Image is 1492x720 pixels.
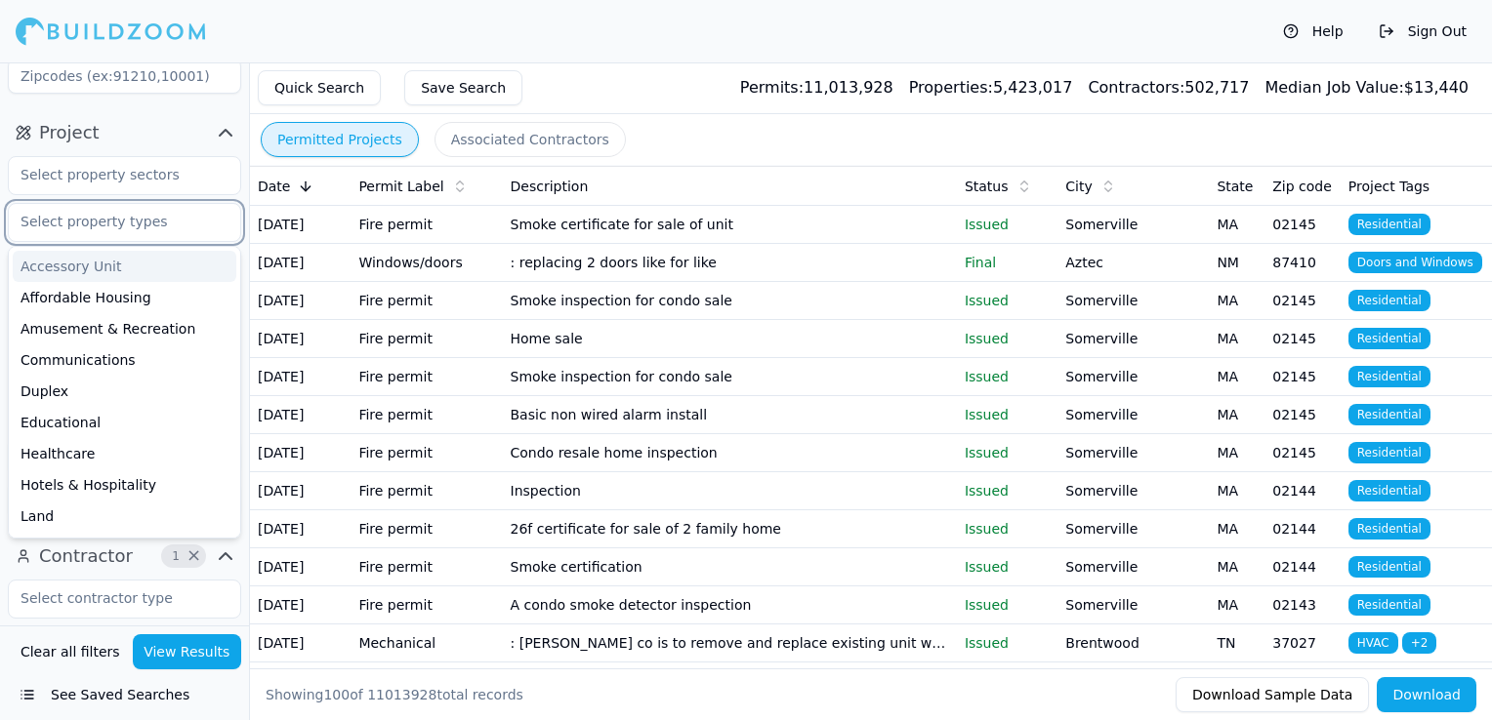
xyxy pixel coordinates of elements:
[909,76,1073,100] div: 5,423,017
[1348,177,1430,196] span: Project Tags
[503,244,957,282] td: : replacing 2 doors like for like
[1264,244,1341,282] td: 87410
[1264,510,1341,548] td: 02144
[1348,404,1430,425] span: Residential
[9,204,216,239] input: Select property types
[250,358,351,396] td: [DATE]
[16,634,125,669] button: Clear all filters
[1209,662,1264,700] td: MN
[965,367,1050,386] p: Issued
[351,206,502,244] td: Fire permit
[9,580,216,616] input: Select contractor type
[8,246,241,539] div: Suggestions
[1209,282,1264,320] td: MA
[258,177,290,196] span: Date
[1057,586,1209,624] td: Somerville
[1264,396,1341,434] td: 02145
[1176,677,1369,712] button: Download Sample Data
[250,434,351,472] td: [DATE]
[261,122,419,157] button: Permitted Projects
[13,500,236,532] div: Land
[323,687,350,702] span: 100
[503,510,957,548] td: 26f certificate for sale of 2 family home
[1209,396,1264,434] td: MA
[166,546,186,566] span: 1
[435,122,626,157] button: Associated Contractors
[13,407,236,438] div: Educational
[1264,662,1341,700] td: 55123
[1057,282,1209,320] td: Somerville
[13,469,236,500] div: Hotels & Hospitality
[1264,624,1341,662] td: 37027
[965,177,1009,196] span: Status
[503,586,957,624] td: A condo smoke detector inspection
[351,662,502,700] td: Exterior maintenance
[503,206,957,244] td: Smoke certificate for sale of unit
[1057,624,1209,662] td: Brentwood
[13,438,236,469] div: Healthcare
[250,320,351,358] td: [DATE]
[1272,177,1332,196] span: Zip code
[1264,76,1469,100] div: $ 13,440
[1057,472,1209,510] td: Somerville
[1348,594,1430,616] span: Residential
[1057,320,1209,358] td: Somerville
[1273,16,1353,47] button: Help
[351,510,502,548] td: Fire permit
[965,519,1050,539] p: Issued
[1348,328,1430,349] span: Residential
[503,358,957,396] td: Smoke inspection for condo sale
[250,396,351,434] td: [DATE]
[965,481,1050,500] p: Issued
[250,282,351,320] td: [DATE]
[13,282,236,313] div: Affordable Housing
[186,551,201,561] span: Clear Contractor filters
[1369,16,1476,47] button: Sign Out
[1209,624,1264,662] td: TN
[965,633,1050,653] p: Issued
[1209,320,1264,358] td: MA
[1348,518,1430,540] span: Residential
[965,405,1050,424] p: Issued
[250,244,351,282] td: [DATE]
[1057,548,1209,586] td: Somerville
[1057,396,1209,434] td: Somerville
[1209,434,1264,472] td: MA
[1348,252,1482,273] span: Doors and Windows
[1264,206,1341,244] td: 02145
[8,117,241,148] button: Project
[250,206,351,244] td: [DATE]
[13,532,236,563] div: Marine
[740,78,804,97] span: Permits:
[1264,358,1341,396] td: 02145
[503,472,957,510] td: Inspection
[250,624,351,662] td: [DATE]
[965,443,1050,462] p: Issued
[351,548,502,586] td: Fire permit
[250,472,351,510] td: [DATE]
[351,244,502,282] td: Windows/doors
[351,282,502,320] td: Fire permit
[1264,320,1341,358] td: 02145
[503,662,957,700] td: : remove and replace flat roof membrane above windows
[503,548,957,586] td: Smoke certification
[511,177,589,196] span: Description
[13,313,236,344] div: Amusement & Recreation
[965,253,1050,272] p: Final
[1209,510,1264,548] td: MA
[503,624,957,662] td: : [PERSON_NAME] co is to remove and replace existing unit with a new 3.5 ton split gas system
[1348,366,1430,387] span: Residential
[965,291,1050,310] p: Issued
[367,687,436,702] span: 11013928
[965,329,1050,348] p: Issued
[351,434,502,472] td: Fire permit
[351,358,502,396] td: Fire permit
[39,542,133,570] span: Contractor
[503,434,957,472] td: Condo resale home inspection
[250,548,351,586] td: [DATE]
[1057,206,1209,244] td: Somerville
[266,685,523,704] div: Showing of total records
[1088,76,1249,100] div: 502,717
[39,119,100,146] span: Project
[351,586,502,624] td: Fire permit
